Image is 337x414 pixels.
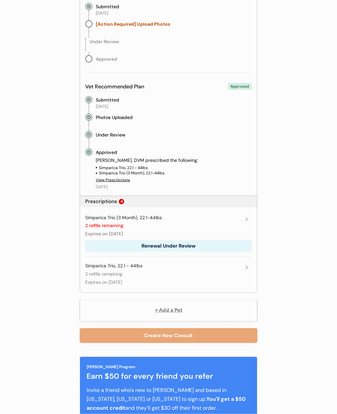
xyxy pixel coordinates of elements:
[85,198,117,205] div: Prescriptions
[85,215,162,221] div: Simparica Trio (3 Month), 22.1-44lbs
[85,263,143,269] div: Simparica Trio, 22.1 - 44lbs
[80,300,257,322] button: + Add a Pet
[99,170,165,176] div: Simparica Trio (3 Month), 22.1-44lbs
[96,55,117,63] div: Approved
[87,364,135,370] div: [PERSON_NAME] Program
[96,184,108,190] div: [DATE]
[85,222,123,229] div: 2 refills remaining
[96,114,133,121] div: Photos Uploaded
[85,83,144,90] div: Vet Recommended Plan
[87,370,250,382] div: Earn $50 for every friend you refer
[99,165,148,171] div: Simparica Trio, 22.1 - 44lbs
[96,10,108,16] div: [DATE]
[85,231,123,237] div: Expires on [DATE]
[96,3,119,10] div: Submitted
[85,240,252,252] button: Renewal Under Review
[85,279,122,286] div: Expires on [DATE]
[96,157,252,164] div: [PERSON_NAME], DVM prescribed the following:
[96,177,130,183] div: View Prescriptions
[96,96,119,103] div: Submitted
[96,131,125,138] div: Under Review
[87,386,250,413] div: Invite a friend who's new to [PERSON_NAME] and based in [US_STATE], [US_STATE] or [US_STATE] to s...
[90,38,119,45] div: Under Review
[96,20,170,28] div: [Action Required] Upload Photos
[80,328,257,343] button: Create New Consult
[96,103,108,109] div: [DATE]
[120,200,123,203] div: 4
[85,271,122,278] div: 2 refills remaining
[228,83,252,90] div: Approved
[96,149,117,156] div: Approved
